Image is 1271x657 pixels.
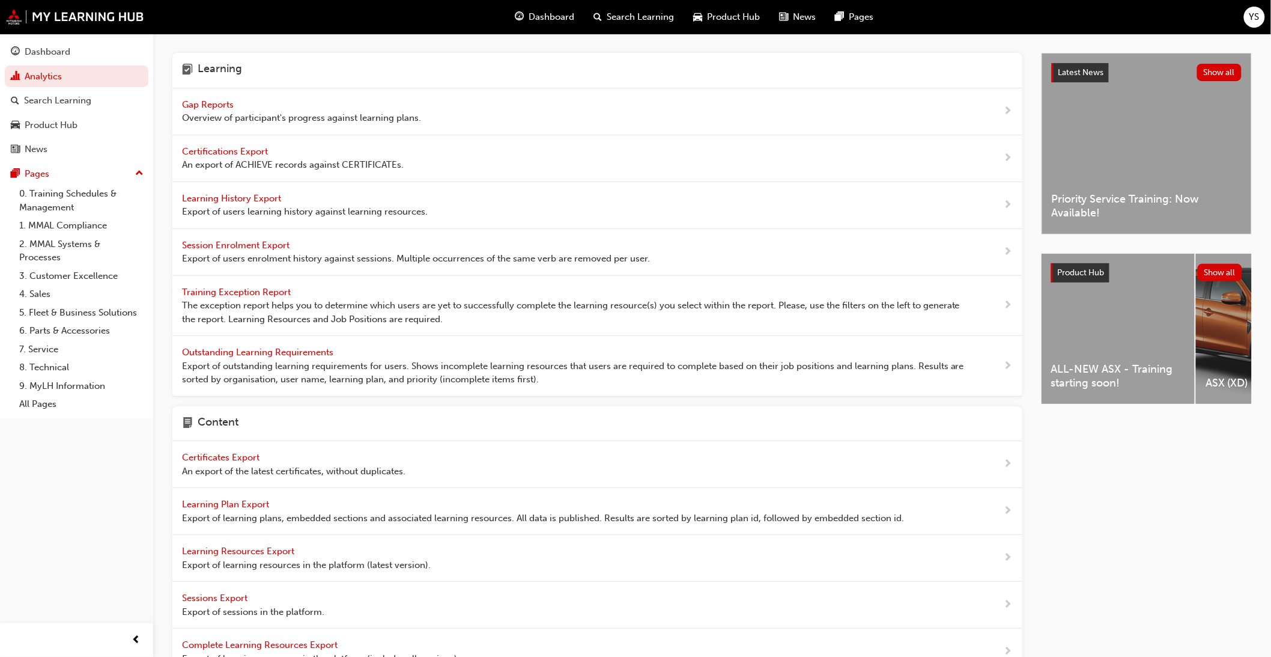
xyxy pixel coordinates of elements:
a: Gap Reports Overview of participant's progress against learning plans.next-icon [172,88,1022,135]
span: The exception report helps you to determine which users are yet to successfully complete the lear... [182,299,965,326]
span: Export of sessions in the platform. [182,605,324,619]
span: Export of learning resources in the platform (latest version). [182,558,431,572]
span: Latest News [1058,67,1104,78]
button: Pages [5,163,148,185]
span: An export of ACHIEVE records against CERTIFICATEs. [182,158,404,172]
span: Certificates Export [182,452,262,463]
button: Show all [1198,264,1243,281]
span: prev-icon [132,633,141,648]
span: Certifications Export [182,146,270,157]
button: YS [1244,7,1265,28]
span: next-icon [1004,245,1013,260]
span: Learning Plan Export [182,499,271,510]
h4: Content [198,416,238,432]
a: News [5,138,148,160]
a: Session Enrolment Export Export of users enrolment history against sessions. Multiple occurrences... [172,229,1022,276]
span: Training Exception Report [182,287,293,298]
span: next-icon [1004,198,1013,213]
span: Priority Service Training: Now Available! [1052,192,1242,219]
span: page-icon [182,416,193,432]
span: search-icon [11,96,19,106]
span: learning-icon [182,63,193,78]
span: pages-icon [11,169,20,180]
h4: Learning [198,63,242,78]
a: Sessions Export Export of sessions in the platform.next-icon [172,582,1022,629]
a: Outstanding Learning Requirements Export of outstanding learning requirements for users. Shows in... [172,336,1022,397]
a: guage-iconDashboard [505,5,584,29]
span: search-icon [593,10,602,25]
div: Dashboard [25,45,70,59]
span: next-icon [1004,151,1013,166]
a: 0. Training Schedules & Management [14,185,148,216]
span: news-icon [779,10,788,25]
a: Dashboard [5,41,148,63]
span: Outstanding Learning Requirements [182,347,336,358]
span: YS [1249,10,1260,24]
a: Learning Resources Export Export of learning resources in the platform (latest version).next-icon [172,535,1022,582]
span: car-icon [693,10,702,25]
a: Analytics [5,66,148,88]
span: Export of outstanding learning requirements for users. Shows incomplete learning resources that u... [182,359,965,387]
a: All Pages [14,395,148,414]
div: Search Learning [24,94,91,108]
span: next-icon [1004,457,1013,472]
a: 6. Parts & Accessories [14,322,148,340]
span: Export of users learning history against learning resources. [182,205,428,219]
a: 3. Customer Excellence [14,267,148,286]
span: Session Enrolment Export [182,240,292,251]
span: Learning Resources Export [182,546,297,557]
span: Complete Learning Resources Export [182,640,340,650]
a: 4. Sales [14,285,148,304]
a: Learning History Export Export of users learning history against learning resources.next-icon [172,182,1022,229]
span: guage-icon [11,47,20,58]
span: chart-icon [11,72,20,82]
a: Product Hub [5,114,148,136]
a: car-iconProduct Hub [684,5,769,29]
span: News [793,10,816,24]
a: Search Learning [5,90,148,112]
a: Certifications Export An export of ACHIEVE records against CERTIFICATEs.next-icon [172,135,1022,182]
div: News [25,142,47,156]
span: Search Learning [607,10,674,24]
span: next-icon [1004,359,1013,374]
a: 8. Technical [14,358,148,377]
span: next-icon [1004,298,1013,313]
span: Overview of participant's progress against learning plans. [182,111,421,125]
a: Latest NewsShow all [1052,63,1242,82]
span: car-icon [11,120,20,131]
span: Gap Reports [182,99,236,110]
a: 7. Service [14,340,148,359]
div: Product Hub [25,118,77,132]
span: next-icon [1004,504,1013,519]
a: 9. MyLH Information [14,377,148,396]
a: news-iconNews [769,5,825,29]
span: Dashboard [529,10,574,24]
button: DashboardAnalyticsSearch LearningProduct HubNews [5,38,148,163]
span: guage-icon [515,10,524,25]
a: ALL-NEW ASX - Training starting soon! [1042,254,1195,404]
a: Training Exception Report The exception report helps you to determine which users are yet to succ... [172,276,1022,337]
a: search-iconSearch Learning [584,5,684,29]
span: Product Hub [1058,267,1105,278]
span: news-icon [11,144,20,155]
span: Pages [849,10,873,24]
span: Export of learning plans, embedded sections and associated learning resources. All data is publis... [182,512,904,525]
span: Export of users enrolment history against sessions. Multiple occurrences of the same verb are rem... [182,252,650,266]
a: pages-iconPages [825,5,883,29]
div: Pages [25,167,49,181]
span: next-icon [1004,551,1013,566]
a: 5. Fleet & Business Solutions [14,304,148,322]
a: Learning Plan Export Export of learning plans, embedded sections and associated learning resource... [172,488,1022,535]
span: pages-icon [835,10,844,25]
span: An export of the latest certificates, without duplicates. [182,465,405,478]
span: ALL-NEW ASX - Training starting soon! [1051,362,1185,390]
a: Product HubShow all [1051,263,1242,283]
a: Latest NewsShow allPriority Service Training: Now Available! [1042,53,1252,234]
a: 1. MMAL Compliance [14,216,148,235]
img: mmal [6,9,144,25]
span: next-icon [1004,597,1013,613]
span: up-icon [135,166,144,182]
span: next-icon [1004,104,1013,119]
